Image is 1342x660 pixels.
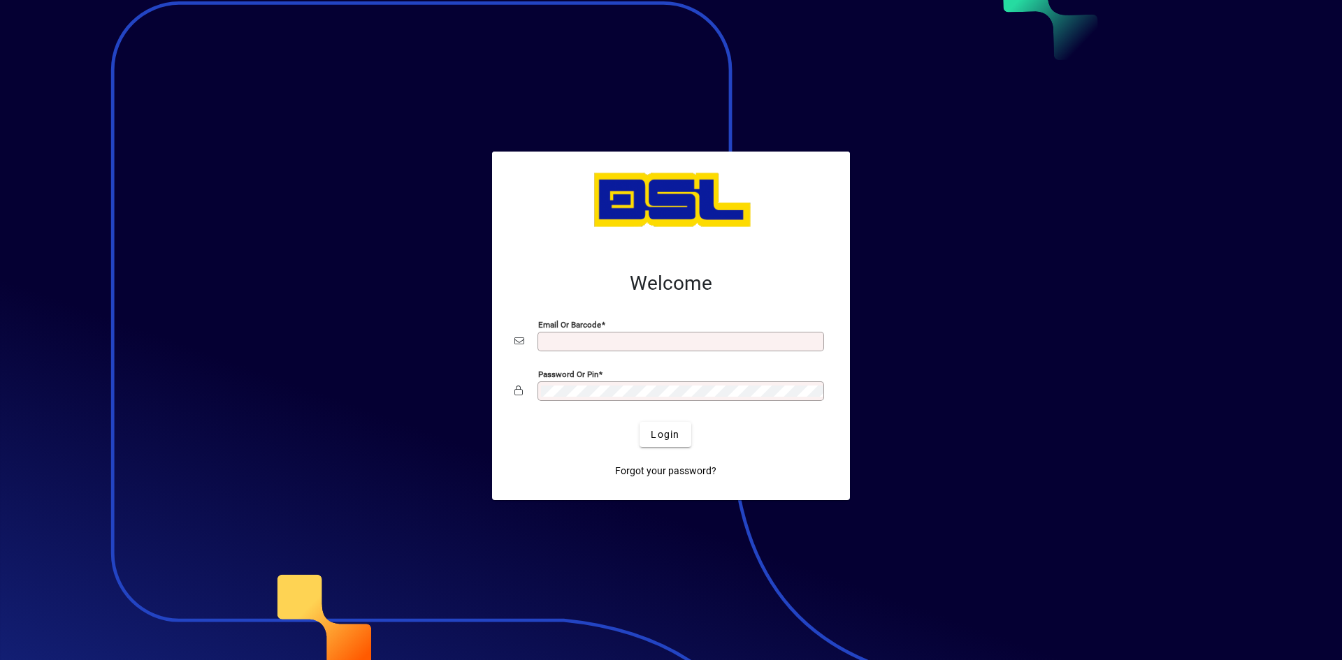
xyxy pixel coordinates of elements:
[538,369,598,379] mat-label: Password or Pin
[609,458,722,483] a: Forgot your password?
[640,422,691,447] button: Login
[538,320,601,330] mat-label: Email or Barcode
[615,464,716,478] span: Forgot your password?
[651,427,679,442] span: Login
[514,272,828,295] h2: Welcome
